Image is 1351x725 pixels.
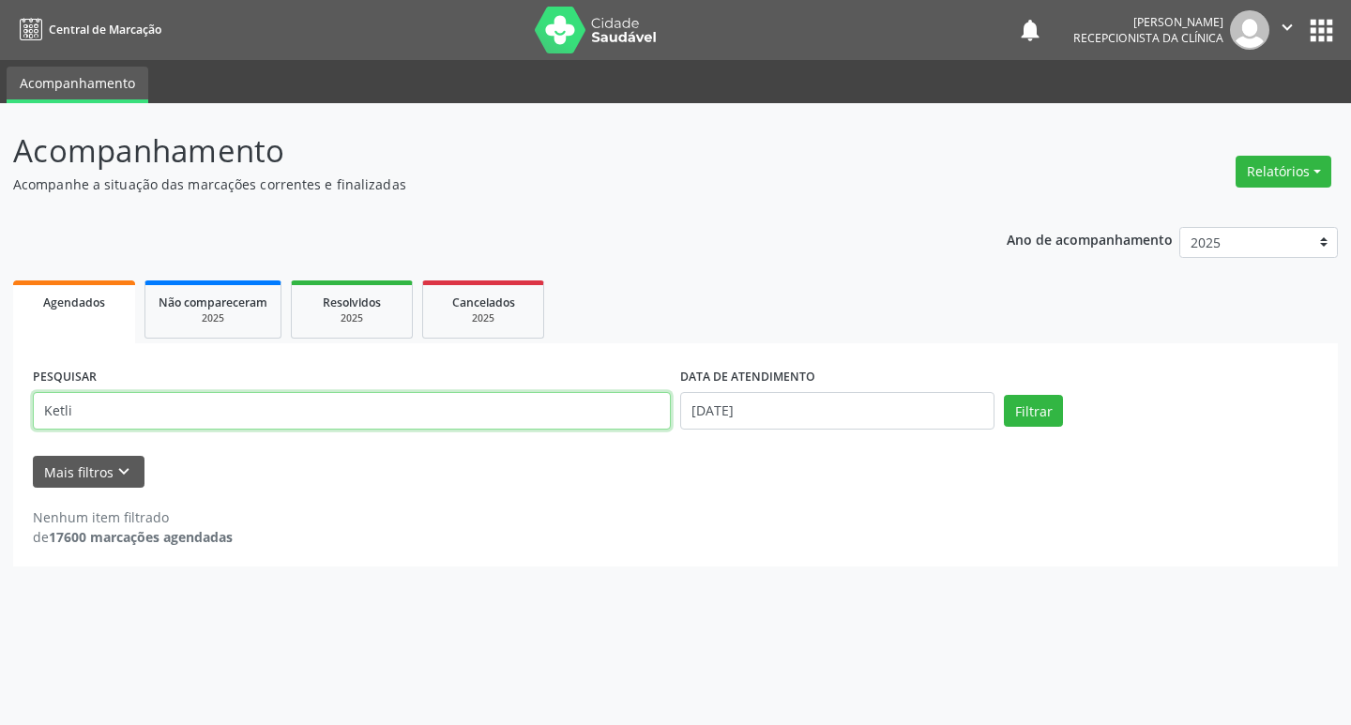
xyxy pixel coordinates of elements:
input: Nome, CNS [33,392,671,430]
input: Selecione um intervalo [680,392,994,430]
button: Relatórios [1236,156,1331,188]
button: apps [1305,14,1338,47]
div: [PERSON_NAME] [1073,14,1223,30]
img: img [1230,10,1269,50]
label: DATA DE ATENDIMENTO [680,363,815,392]
span: Não compareceram [159,295,267,310]
a: Acompanhamento [7,67,148,103]
p: Ano de acompanhamento [1007,227,1173,250]
p: Acompanhamento [13,128,940,174]
span: Resolvidos [323,295,381,310]
i:  [1277,17,1298,38]
p: Acompanhe a situação das marcações correntes e finalizadas [13,174,940,194]
div: de [33,527,233,547]
div: 2025 [305,311,399,325]
i: keyboard_arrow_down [114,461,134,482]
button: Mais filtroskeyboard_arrow_down [33,456,144,489]
div: Nenhum item filtrado [33,507,233,527]
strong: 17600 marcações agendadas [49,528,233,546]
a: Central de Marcação [13,14,161,45]
span: Recepcionista da clínica [1073,30,1223,46]
span: Agendados [43,295,105,310]
button: notifications [1017,17,1043,43]
label: PESQUISAR [33,363,97,392]
div: 2025 [159,311,267,325]
span: Cancelados [452,295,515,310]
span: Central de Marcação [49,22,161,38]
button:  [1269,10,1305,50]
button: Filtrar [1004,395,1063,427]
div: 2025 [436,311,530,325]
